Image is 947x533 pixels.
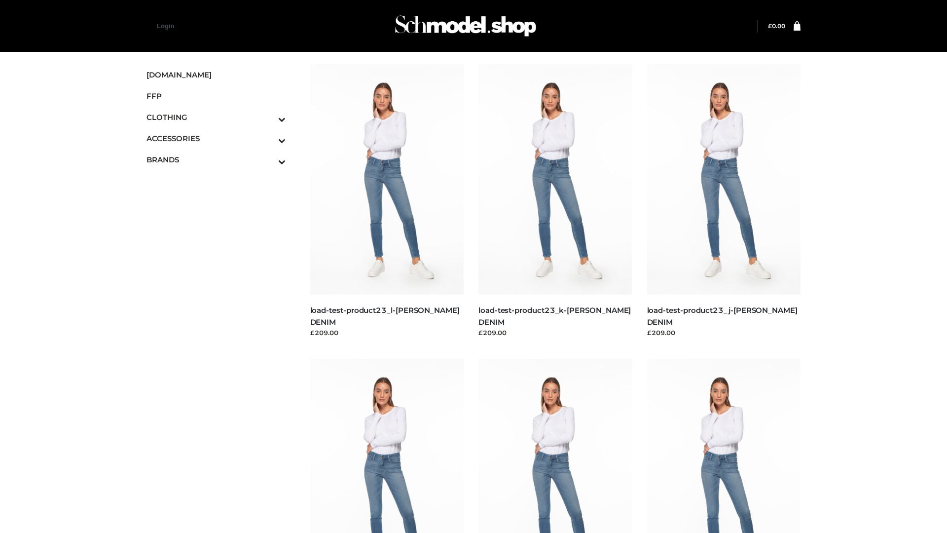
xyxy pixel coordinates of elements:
a: CLOTHINGToggle Submenu [146,107,286,128]
span: FFP [146,90,286,102]
bdi: 0.00 [768,22,785,30]
span: CLOTHING [146,112,286,123]
a: load-test-product23_l-[PERSON_NAME] DENIM [310,305,460,326]
a: load-test-product23_k-[PERSON_NAME] DENIM [478,305,631,326]
span: ACCESSORIES [146,133,286,144]
span: £ [768,22,772,30]
a: BRANDSToggle Submenu [146,149,286,170]
button: Toggle Submenu [251,128,286,149]
div: £209.00 [310,328,464,338]
button: Toggle Submenu [251,149,286,170]
a: load-test-product23_j-[PERSON_NAME] DENIM [647,305,798,326]
div: £209.00 [647,328,801,338]
a: ACCESSORIESToggle Submenu [146,128,286,149]
span: [DOMAIN_NAME] [146,69,286,80]
a: £0.00 [768,22,785,30]
a: FFP [146,85,286,107]
a: [DOMAIN_NAME] [146,64,286,85]
div: £209.00 [478,328,632,338]
button: Toggle Submenu [251,107,286,128]
a: Login [157,22,174,30]
img: Schmodel Admin 964 [392,6,540,45]
span: BRANDS [146,154,286,165]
